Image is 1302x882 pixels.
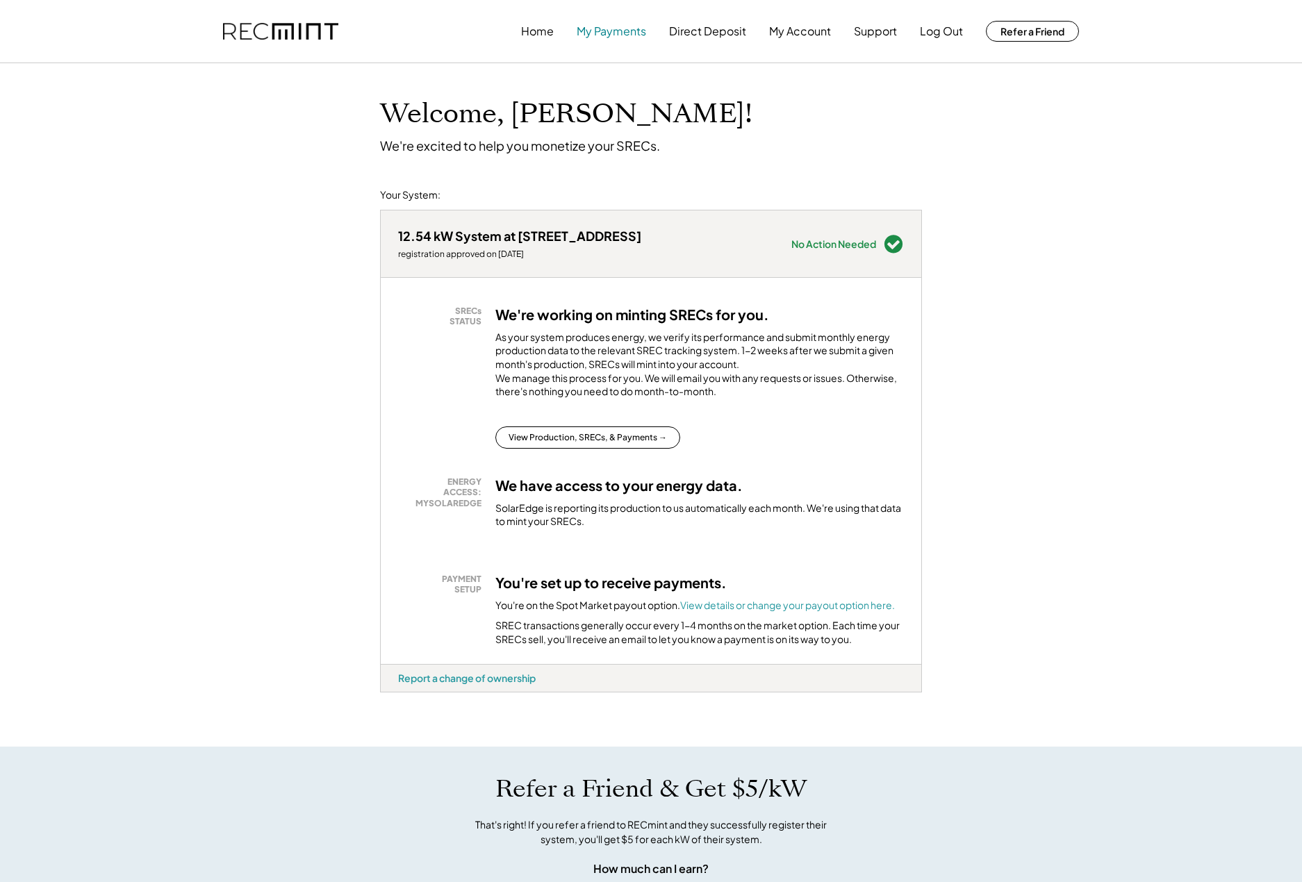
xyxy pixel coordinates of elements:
[495,574,727,592] h3: You're set up to receive payments.
[380,692,425,698] div: jeyg7tjx - VA Distributed
[405,306,481,327] div: SRECs STATUS
[495,774,807,804] h1: Refer a Friend & Get $5/kW
[405,574,481,595] div: PAYMENT SETUP
[495,331,904,406] div: As your system produces energy, we verify its performance and submit monthly energy production da...
[398,672,536,684] div: Report a change of ownership
[495,476,743,494] h3: We have access to your energy data.
[380,188,440,202] div: Your System:
[495,599,895,613] div: You're on the Spot Market payout option.
[495,501,904,529] div: SolarEdge is reporting its production to us automatically each month. We're using that data to mi...
[791,239,876,249] div: No Action Needed
[223,23,338,40] img: recmint-logotype%403x.png
[593,860,709,877] div: How much can I earn?
[769,17,831,45] button: My Account
[405,476,481,509] div: ENERGY ACCESS: MYSOLAREDGE
[398,228,641,244] div: 12.54 kW System at [STREET_ADDRESS]
[669,17,746,45] button: Direct Deposit
[495,306,769,324] h3: We're working on minting SRECs for you.
[920,17,963,45] button: Log Out
[380,98,752,131] h1: Welcome, [PERSON_NAME]!
[398,249,641,260] div: registration approved on [DATE]
[577,17,646,45] button: My Payments
[495,426,680,449] button: View Production, SRECs, & Payments →
[521,17,554,45] button: Home
[460,817,842,847] div: That's right! If you refer a friend to RECmint and they successfully register their system, you'l...
[986,21,1079,42] button: Refer a Friend
[854,17,897,45] button: Support
[380,138,660,153] div: We're excited to help you monetize your SRECs.
[680,599,895,611] a: View details or change your payout option here.
[495,619,904,646] div: SREC transactions generally occur every 1-4 months on the market option. Each time your SRECs sel...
